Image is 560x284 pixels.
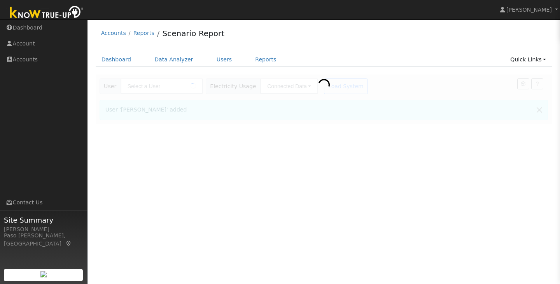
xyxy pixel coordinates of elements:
a: Data Analyzer [149,52,199,67]
a: Reports [249,52,282,67]
span: Site Summary [4,215,83,225]
span: [PERSON_NAME] [506,7,552,13]
img: retrieve [40,271,47,277]
a: Reports [133,30,154,36]
div: Paso [PERSON_NAME], [GEOGRAPHIC_DATA] [4,232,83,248]
a: Users [211,52,238,67]
div: [PERSON_NAME] [4,225,83,233]
a: Accounts [101,30,126,36]
a: Dashboard [96,52,137,67]
a: Quick Links [504,52,552,67]
a: Map [65,240,72,247]
img: Know True-Up [6,4,87,22]
a: Scenario Report [162,29,224,38]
